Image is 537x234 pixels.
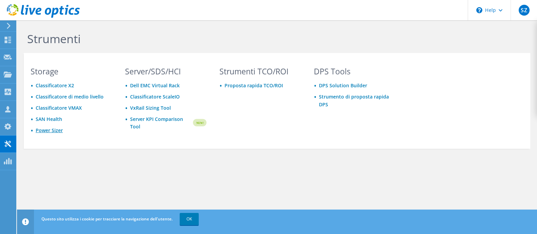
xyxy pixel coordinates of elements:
[27,32,486,46] h1: Strumenti
[219,68,301,75] h3: Strumenti TCO/ROI
[36,93,104,100] a: Classificatore di medio livello
[36,82,74,89] a: Classificatore X2
[130,105,171,111] a: VxRail Sizing Tool
[314,68,395,75] h3: DPS Tools
[36,127,63,133] a: Power Sizer
[180,213,199,225] a: OK
[125,68,207,75] h3: Server/SDS/HCI
[319,82,367,89] a: DPS Solution Builder
[36,105,82,111] a: Classificatore VMAX
[519,5,530,16] span: SZ
[130,115,192,130] a: Server KPI Comparison Tool
[225,82,283,89] a: Proposta rapida TCO/ROI
[41,216,173,222] span: Questo sito utilizza i cookie per tracciare la navigazione dell'utente.
[31,68,112,75] h3: Storage
[476,7,482,13] svg: \n
[130,93,180,100] a: Classificatore ScaleIO
[130,82,180,89] a: Dell EMC Virtual Rack
[192,115,207,131] img: new-badge.svg
[36,116,62,122] a: SAN Health
[319,93,389,108] a: Strumento di proposta rapida DPS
